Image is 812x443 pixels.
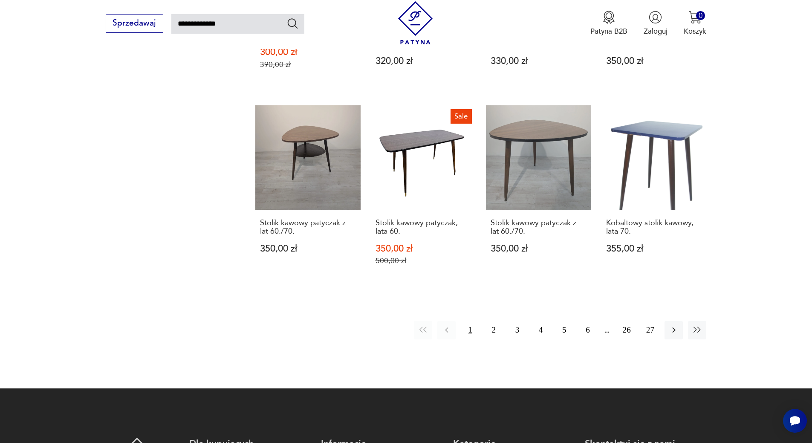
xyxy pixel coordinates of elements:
p: 350,00 zł [376,244,471,253]
h3: Kobaltowy stolik kawowy, lata 70. [606,219,702,236]
p: Patyna B2B [590,26,627,36]
a: Stolik kawowy patyczak z lat 60./70.Stolik kawowy patyczak z lat 60./70.350,00 zł [486,105,591,285]
h3: Stolik kawowy patyczak, lata 60. [376,219,471,236]
a: Sprzedawaj [106,20,163,27]
button: Zaloguj [644,11,668,36]
p: 320,00 zł [376,57,471,66]
h3: Stolik kawowy patyczak z lat 60./70. [491,219,587,236]
button: 2 [485,321,503,339]
p: 500,00 zł [376,256,471,265]
p: 330,00 zł [491,57,587,66]
img: Ikona medalu [602,11,616,24]
button: Patyna B2B [590,11,627,36]
button: 3 [508,321,526,339]
img: Ikona koszyka [688,11,702,24]
button: 26 [618,321,636,339]
p: Koszyk [684,26,706,36]
a: Kobaltowy stolik kawowy, lata 70.Kobaltowy stolik kawowy, lata 70.355,00 zł [601,105,707,285]
button: 4 [532,321,550,339]
p: 350,00 zł [606,57,702,66]
div: 0 [696,11,705,20]
button: 1 [461,321,479,339]
a: Ikona medaluPatyna B2B [590,11,627,36]
p: 300,00 zł [260,48,356,57]
h3: Stolik kawowy patyczak z lat 60./70. [260,219,356,236]
a: SaleStolik kawowy patyczak, lata 60.Stolik kawowy patyczak, lata 60.350,00 zł500,00 zł [371,105,476,285]
p: 350,00 zł [260,244,356,253]
p: Zaloguj [644,26,668,36]
p: 355,00 zł [606,244,702,253]
a: Stolik kawowy patyczak z lat 60./70.Stolik kawowy patyczak z lat 60./70.350,00 zł [255,105,361,285]
button: 6 [578,321,597,339]
img: Ikonka użytkownika [649,11,662,24]
button: 5 [555,321,573,339]
iframe: Smartsupp widget button [783,409,807,433]
p: 350,00 zł [491,244,587,253]
button: 27 [641,321,659,339]
button: Sprzedawaj [106,14,163,33]
img: Patyna - sklep z meblami i dekoracjami vintage [394,1,437,44]
p: 390,00 zł [260,60,356,69]
button: 0Koszyk [684,11,706,36]
button: Szukaj [286,17,299,29]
